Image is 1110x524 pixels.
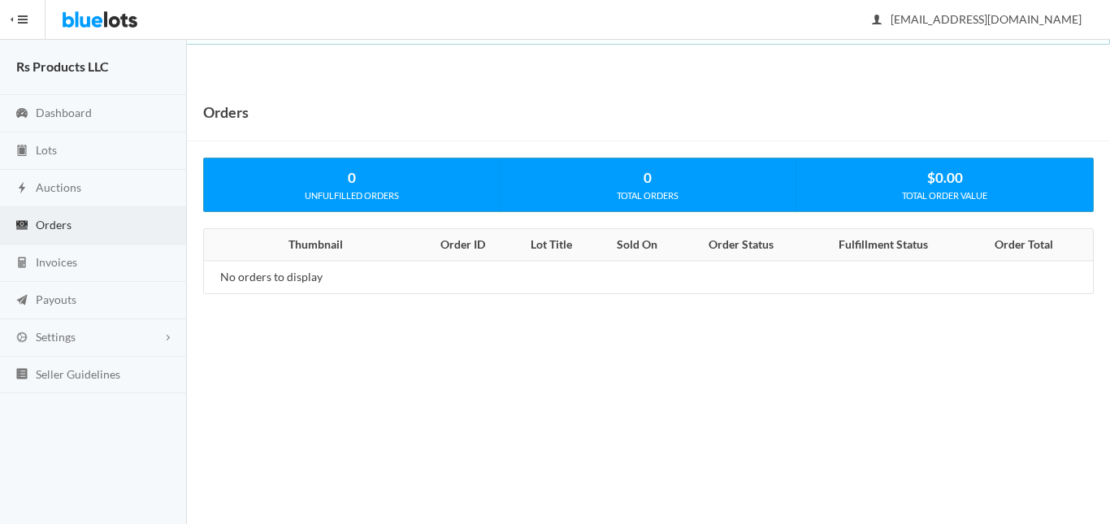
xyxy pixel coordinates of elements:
[679,229,803,262] th: Order Status
[14,181,30,197] ion-icon: flash
[803,229,965,262] th: Fulfillment Status
[14,219,30,234] ion-icon: cash
[14,144,30,159] ion-icon: clipboard
[348,169,356,186] strong: 0
[595,229,679,262] th: Sold On
[36,218,72,232] span: Orders
[417,229,508,262] th: Order ID
[14,331,30,346] ion-icon: cog
[796,188,1093,203] div: TOTAL ORDER VALUE
[36,255,77,269] span: Invoices
[14,106,30,122] ion-icon: speedometer
[509,229,595,262] th: Lot Title
[14,367,30,383] ion-icon: list box
[965,229,1093,262] th: Order Total
[36,330,76,344] span: Settings
[203,100,249,124] h1: Orders
[873,12,1082,26] span: [EMAIL_ADDRESS][DOMAIN_NAME]
[644,169,652,186] strong: 0
[927,169,963,186] strong: $0.00
[16,58,109,74] strong: Rs Products LLC
[36,367,120,381] span: Seller Guidelines
[36,292,76,306] span: Payouts
[36,143,57,157] span: Lots
[14,256,30,271] ion-icon: calculator
[14,293,30,309] ion-icon: paper plane
[36,180,81,194] span: Auctions
[204,188,500,203] div: UNFULFILLED ORDERS
[36,106,92,119] span: Dashboard
[204,261,417,293] td: No orders to display
[204,229,417,262] th: Thumbnail
[501,188,796,203] div: TOTAL ORDERS
[869,13,885,28] ion-icon: person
